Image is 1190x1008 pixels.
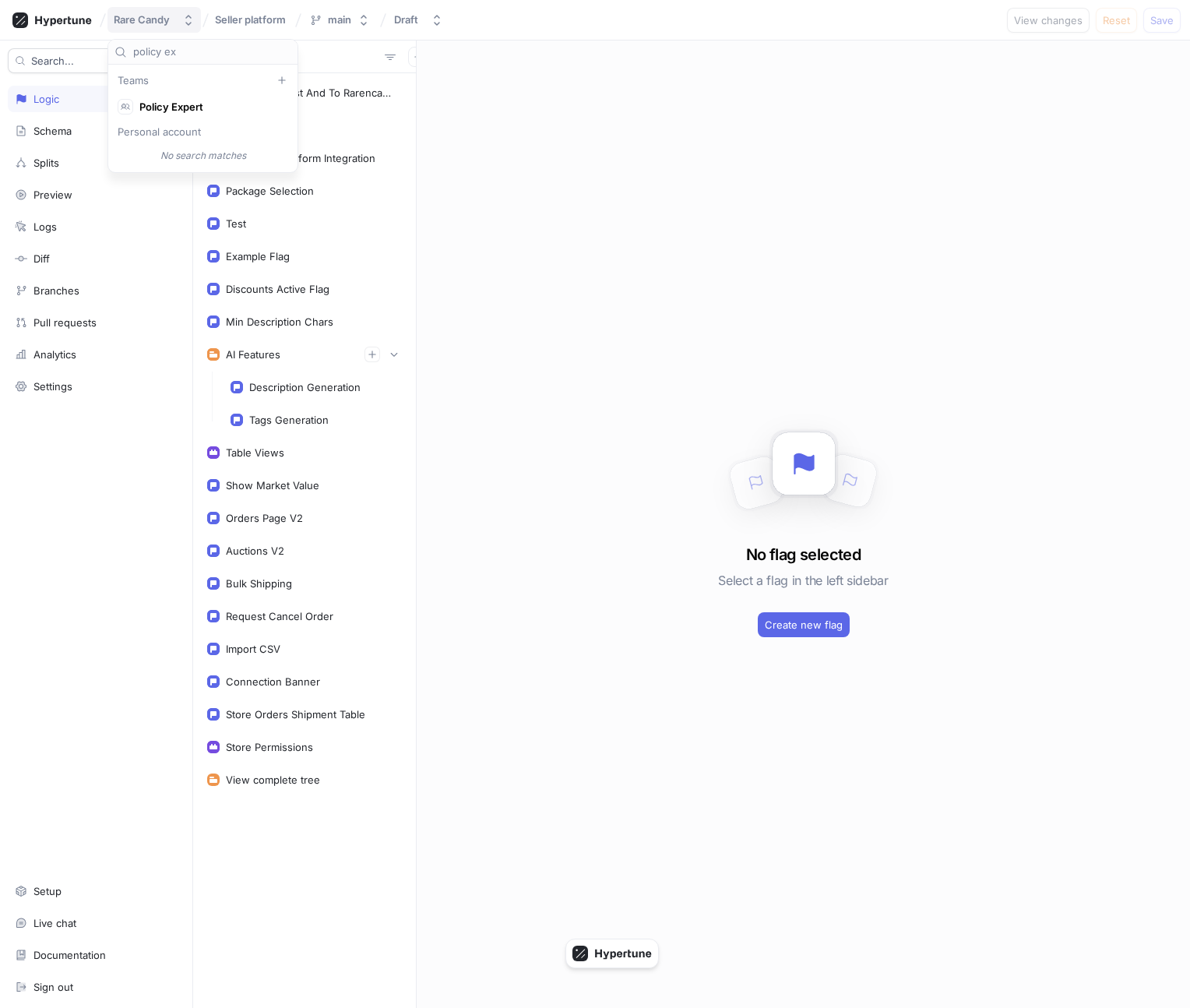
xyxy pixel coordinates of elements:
[1014,16,1083,25] span: View changes
[33,949,106,961] div: Documentation
[139,100,280,114] span: Policy Expert
[1103,16,1130,25] span: Reset
[133,44,291,60] input: Search...
[226,217,246,230] div: Test
[33,93,59,105] div: Logic
[215,14,286,25] span: Seller platform
[107,7,201,33] button: Rare Candy
[33,380,72,393] div: Settings
[328,13,351,26] div: main
[1143,8,1181,33] button: Save
[33,316,97,329] div: Pull requests
[394,13,418,26] div: Draft
[33,981,73,993] div: Sign out
[226,577,292,590] div: Bulk Shipping
[226,315,333,328] div: Min Description Chars
[226,512,303,524] div: Orders Page V2
[226,86,396,99] div: Enabled To Test And To Rarencandy In Prod
[226,479,319,492] div: Show Market Value
[33,917,76,929] div: Live chat
[1007,8,1090,33] button: View changes
[33,125,72,137] div: Schema
[226,610,333,622] div: Request Cancel Order
[226,741,313,753] div: Store Permissions
[226,643,280,655] div: Import CSV
[33,252,50,265] div: Diff
[33,348,76,361] div: Analytics
[249,414,329,426] div: Tags Generation
[1150,16,1174,25] span: Save
[718,566,888,594] h5: Select a flag in the left sidebar
[226,545,284,557] div: Auctions V2
[226,446,284,459] div: Table Views
[1096,8,1137,33] button: Reset
[114,13,170,26] div: Rare Candy
[8,942,185,968] a: Documentation
[33,885,62,897] div: Setup
[33,157,59,169] div: Splits
[31,56,74,65] span: Search...
[758,612,850,637] button: Create new flag
[226,675,320,688] div: Connection Banner
[111,143,294,169] div: No search matches
[388,7,449,33] button: Draft
[33,220,57,233] div: Logs
[111,74,294,86] div: Teams
[33,284,79,297] div: Branches
[226,250,290,263] div: Example Flag
[33,189,72,201] div: Preview
[226,348,280,361] div: AI Features
[226,708,365,721] div: Store Orders Shipment Table
[226,283,329,295] div: Discounts Active Flag
[303,7,376,33] button: main
[765,620,843,629] span: Create new flag
[226,774,320,786] div: View complete tree
[746,543,861,566] h3: No flag selected
[8,48,155,73] button: Search...K
[111,127,294,136] div: Personal account
[249,381,361,393] div: Description Generation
